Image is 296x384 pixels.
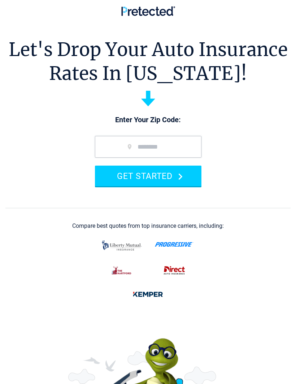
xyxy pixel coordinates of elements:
[9,38,288,85] h1: Let's Drop Your Auto Insurance Rates In [US_STATE]!
[88,115,209,125] p: Enter Your Zip Code:
[160,263,189,278] img: direct
[155,242,193,247] img: progressive
[121,6,175,16] img: Pretected Logo
[129,287,167,302] img: kemper
[72,223,224,229] div: Compare best quotes from top insurance carriers, including:
[95,136,201,158] input: zip code
[95,166,201,186] button: GET STARTED
[108,263,136,278] img: thehartford
[100,237,144,254] img: liberty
